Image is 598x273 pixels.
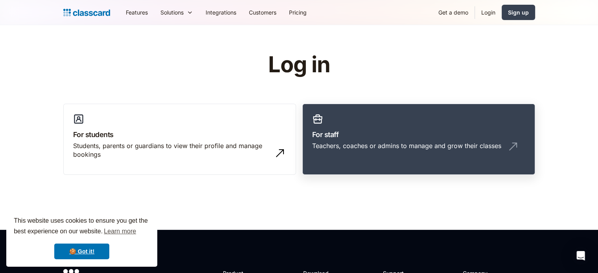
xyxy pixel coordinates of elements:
a: Get a demo [432,4,475,21]
a: Login [475,4,502,21]
a: Sign up [502,5,535,20]
h3: For staff [312,129,525,140]
a: Pricing [283,4,313,21]
div: Sign up [508,8,529,16]
div: Solutions [154,4,199,21]
div: Open Intercom Messenger [571,246,590,265]
a: learn more about cookies [103,225,137,237]
a: For staffTeachers, coaches or admins to manage and grow their classes [302,104,535,175]
div: Students, parents or guardians to view their profile and manage bookings [73,141,270,159]
a: dismiss cookie message [54,244,109,259]
div: Teachers, coaches or admins to manage and grow their classes [312,141,501,150]
a: Integrations [199,4,243,21]
a: Customers [243,4,283,21]
a: For studentsStudents, parents or guardians to view their profile and manage bookings [63,104,296,175]
a: home [63,7,110,18]
div: Solutions [160,8,184,16]
div: cookieconsent [6,209,157,267]
span: This website uses cookies to ensure you get the best experience on our website. [14,216,150,237]
h3: For students [73,129,286,140]
a: Features [120,4,154,21]
h1: Log in [174,53,424,77]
